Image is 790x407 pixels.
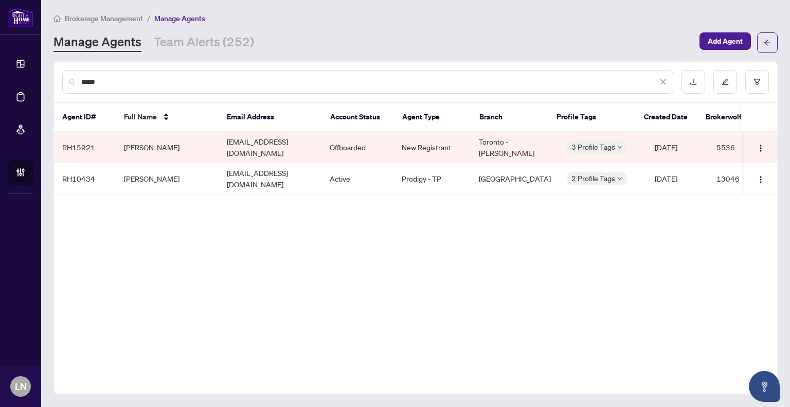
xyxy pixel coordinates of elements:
[394,103,471,132] th: Agent Type
[8,8,33,27] img: logo
[65,14,143,23] span: Brokerage Management
[15,379,27,394] span: LN
[757,175,765,184] img: Logo
[116,132,219,163] td: [PERSON_NAME]
[321,132,393,163] td: Offboarded
[471,103,548,132] th: Branch
[753,78,761,85] span: filter
[752,170,769,187] button: Logo
[147,12,150,24] li: /
[722,78,729,85] span: edit
[54,103,116,132] th: Agent ID#
[617,145,622,150] span: down
[745,70,769,94] button: filter
[322,103,394,132] th: Account Status
[393,163,471,194] td: Prodigy - TP
[708,163,770,194] td: 13046
[690,78,697,85] span: download
[154,33,254,52] a: Team Alerts (252)
[219,132,321,163] td: [EMAIL_ADDRESS][DOMAIN_NAME]
[54,132,116,163] td: RH15921
[699,32,751,50] button: Add Agent
[617,176,622,181] span: down
[697,103,759,132] th: Brokerwolf ID
[708,132,770,163] td: 5536
[659,78,667,85] span: close
[713,70,737,94] button: edit
[54,163,116,194] td: RH10434
[124,111,157,122] span: Full Name
[757,144,765,152] img: Logo
[752,139,769,155] button: Logo
[116,103,219,132] th: Full Name
[393,132,471,163] td: New Registrant
[636,103,697,132] th: Created Date
[219,103,322,132] th: Email Address
[219,163,321,194] td: [EMAIL_ADDRESS][DOMAIN_NAME]
[116,163,219,194] td: [PERSON_NAME]
[571,141,615,153] span: 3 Profile Tags
[681,70,705,94] button: download
[571,172,615,184] span: 2 Profile Tags
[154,14,205,23] span: Manage Agents
[647,132,708,163] td: [DATE]
[764,39,771,46] span: arrow-left
[53,33,141,52] a: Manage Agents
[548,103,636,132] th: Profile Tags
[708,33,743,49] span: Add Agent
[321,163,393,194] td: Active
[647,163,708,194] td: [DATE]
[471,163,559,194] td: [GEOGRAPHIC_DATA]
[53,15,61,22] span: home
[471,132,559,163] td: Toronto - [PERSON_NAME]
[749,371,780,402] button: Open asap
